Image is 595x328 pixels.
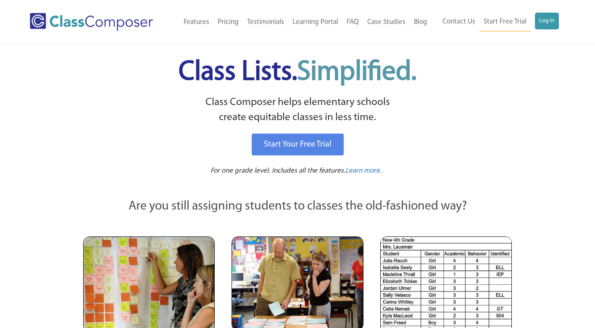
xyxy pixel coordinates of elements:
[345,167,382,174] span: Learn more.
[179,13,213,31] a: Features
[213,13,243,31] a: Pricing
[82,95,513,126] p: Class Composer helps elementary schools create equitable classes in less time.
[342,13,363,31] a: FAQ
[170,13,431,31] nav: Header Menu
[243,13,288,31] a: Testimonials
[264,140,332,149] span: Start Your Free Trial
[432,13,559,31] nav: Header Menu
[410,13,432,31] a: Blog
[179,59,416,86] span: Class Lists.
[535,13,559,29] a: Log In
[479,13,531,31] a: Start Free Trial
[211,167,345,174] span: For one grade level. Includes all the features.
[30,13,153,31] img: Class Composer
[363,13,410,31] a: Case Studies
[345,166,382,176] a: Learn more.
[288,13,342,31] a: Learning Portal
[252,134,344,155] a: Start Your Free Trial
[297,59,416,86] span: Simplified.
[83,197,512,216] p: Are you still assigning students to classes the old-fashioned way?
[438,13,479,31] a: Contact Us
